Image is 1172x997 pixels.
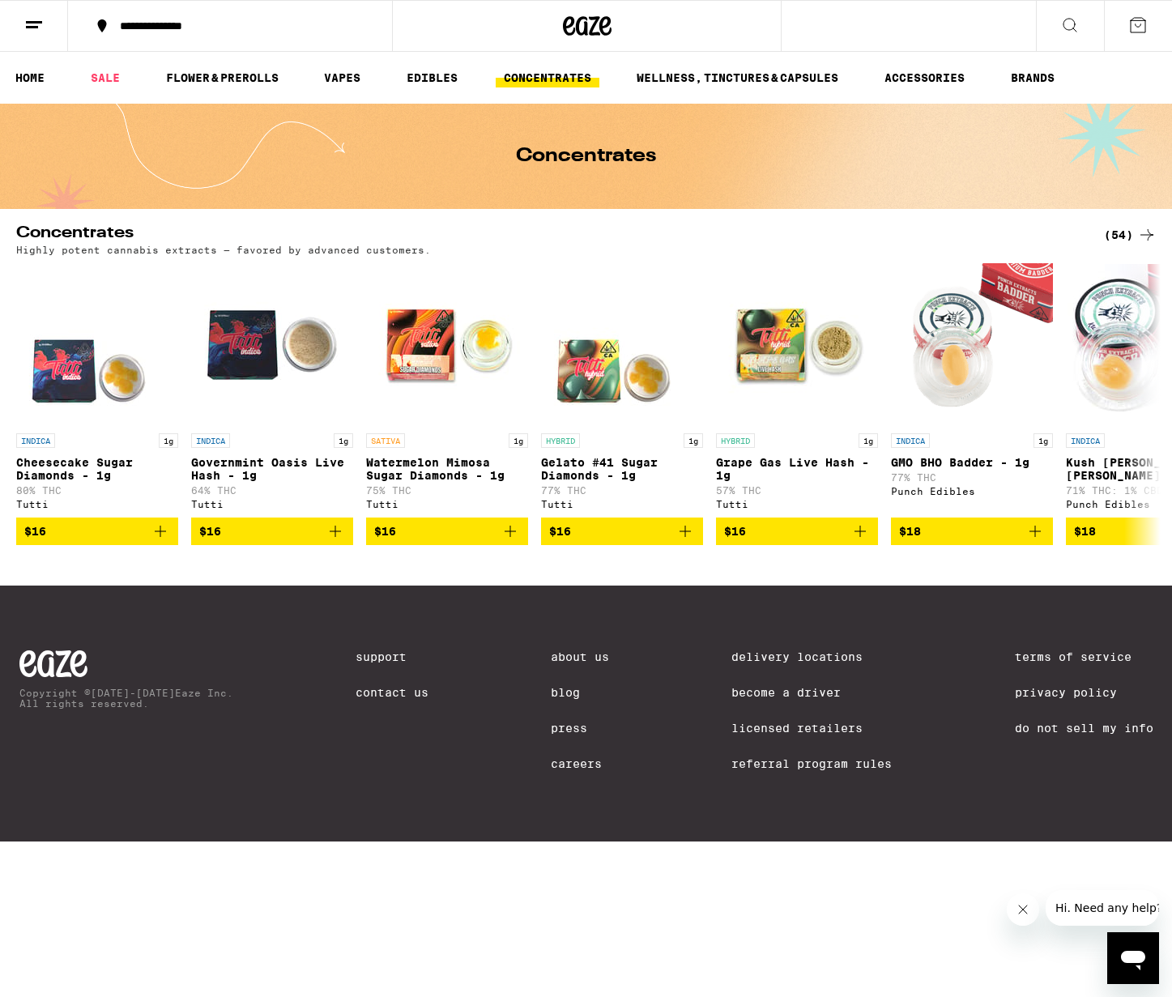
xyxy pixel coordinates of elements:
[356,686,428,699] a: Contact Us
[398,68,466,87] a: EDIBLES
[859,433,878,448] p: 1g
[366,263,528,518] a: Open page for Watermelon Mimosa Sugar Diamonds - 1g from Tutti
[629,68,846,87] a: WELLNESS, TINCTURES & CAPSULES
[199,525,221,538] span: $16
[334,433,353,448] p: 1g
[1066,433,1105,448] p: INDICA
[159,433,178,448] p: 1g
[516,147,656,166] h1: Concentrates
[716,499,878,509] div: Tutti
[191,456,353,482] p: Governmint Oasis Live Hash - 1g
[7,68,53,87] a: HOME
[716,456,878,482] p: Grape Gas Live Hash - 1g
[16,263,178,425] img: Tutti - Cheesecake Sugar Diamonds - 1g
[16,263,178,518] a: Open page for Cheesecake Sugar Diamonds - 1g from Tutti
[366,485,528,496] p: 75% THC
[731,686,892,699] a: Become a Driver
[1033,433,1053,448] p: 1g
[716,433,755,448] p: HYBRID
[731,650,892,663] a: Delivery Locations
[83,68,128,87] a: SALE
[716,263,878,518] a: Open page for Grape Gas Live Hash - 1g from Tutti
[541,433,580,448] p: HYBRID
[731,757,892,770] a: Referral Program Rules
[551,650,609,663] a: About Us
[891,472,1053,483] p: 77% THC
[891,456,1053,469] p: GMO BHO Badder - 1g
[366,456,528,482] p: Watermelon Mimosa Sugar Diamonds - 1g
[191,263,353,518] a: Open page for Governmint Oasis Live Hash - 1g from Tutti
[1104,225,1157,245] a: (54)
[891,486,1053,496] div: Punch Edibles
[1015,686,1153,699] a: Privacy Policy
[731,722,892,735] a: Licensed Retailers
[541,499,703,509] div: Tutti
[551,757,609,770] a: Careers
[891,263,1053,518] a: Open page for GMO BHO Badder - 1g from Punch Edibles
[158,68,287,87] a: FLOWER & PREROLLS
[16,499,178,509] div: Tutti
[316,68,369,87] a: VAPES
[541,263,703,518] a: Open page for Gelato #41 Sugar Diamonds - 1g from Tutti
[191,518,353,545] button: Add to bag
[876,68,973,87] a: ACCESSORIES
[366,263,528,425] img: Tutti - Watermelon Mimosa Sugar Diamonds - 1g
[16,518,178,545] button: Add to bag
[891,433,930,448] p: INDICA
[16,485,178,496] p: 80% THC
[724,525,746,538] span: $16
[716,263,878,425] img: Tutti - Grape Gas Live Hash - 1g
[509,433,528,448] p: 1g
[1074,525,1096,538] span: $18
[191,499,353,509] div: Tutti
[16,433,55,448] p: INDICA
[891,518,1053,545] button: Add to bag
[19,688,233,709] p: Copyright © [DATE]-[DATE] Eaze Inc. All rights reserved.
[16,245,431,255] p: Highly potent cannabis extracts — favored by advanced customers.
[541,456,703,482] p: Gelato #41 Sugar Diamonds - 1g
[366,433,405,448] p: SATIVA
[1007,893,1039,926] iframe: Close message
[366,518,528,545] button: Add to bag
[356,650,428,663] a: Support
[191,433,230,448] p: INDICA
[10,11,117,24] span: Hi. Need any help?
[1107,932,1159,984] iframe: Button to launch messaging window
[366,499,528,509] div: Tutti
[1015,722,1153,735] a: Do Not Sell My Info
[549,525,571,538] span: $16
[716,518,878,545] button: Add to bag
[891,263,1053,425] img: Punch Edibles - GMO BHO Badder - 1g
[1015,650,1153,663] a: Terms of Service
[191,263,353,425] img: Tutti - Governmint Oasis Live Hash - 1g
[716,485,878,496] p: 57% THC
[1003,68,1063,87] a: BRANDS
[541,485,703,496] p: 77% THC
[551,686,609,699] a: Blog
[24,525,46,538] span: $16
[374,525,396,538] span: $16
[16,225,1077,245] h2: Concentrates
[541,263,703,425] img: Tutti - Gelato #41 Sugar Diamonds - 1g
[541,518,703,545] button: Add to bag
[16,456,178,482] p: Cheesecake Sugar Diamonds - 1g
[551,722,609,735] a: Press
[191,485,353,496] p: 64% THC
[1046,890,1159,926] iframe: Message from company
[899,525,921,538] span: $18
[684,433,703,448] p: 1g
[496,68,599,87] a: CONCENTRATES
